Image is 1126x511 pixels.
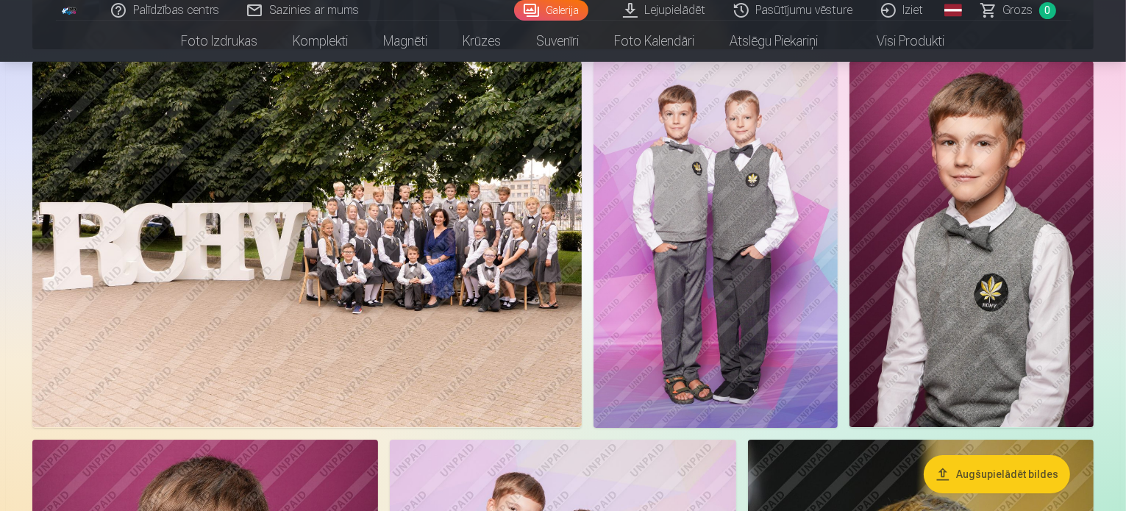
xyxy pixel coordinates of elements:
button: Augšupielādēt bildes [924,455,1070,493]
a: Foto izdrukas [164,21,276,62]
span: 0 [1039,2,1056,19]
a: Atslēgu piekariņi [713,21,836,62]
a: Komplekti [276,21,366,62]
span: Grozs [1003,1,1033,19]
a: Krūzes [446,21,519,62]
a: Visi produkti [836,21,963,62]
a: Magnēti [366,21,446,62]
a: Foto kalendāri [597,21,713,62]
img: /fa1 [62,6,78,15]
a: Suvenīri [519,21,597,62]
